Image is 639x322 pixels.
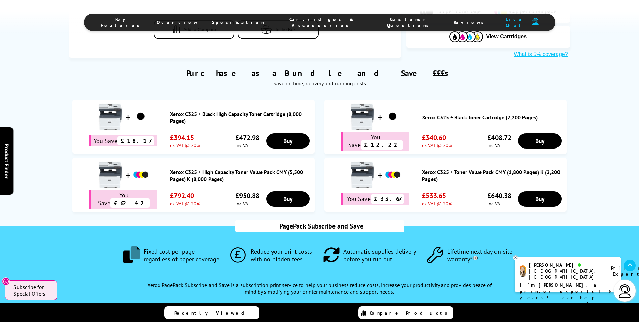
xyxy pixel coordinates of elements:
img: user-headset-light.svg [618,284,632,298]
span: Key Features [101,16,143,28]
span: Compare Products [370,310,451,316]
div: Save on time, delivery and running costs [77,80,561,87]
span: View Cartridges [486,34,527,40]
img: Xerox C325 + High Capacity Toner Value Pack CMY (5,500 Pages) K (8,000 Pages) [97,161,124,188]
button: What is 5% coverage? [512,51,570,58]
img: amy-livechat.png [520,265,526,277]
span: Product Finder [3,144,10,179]
img: Xerox C325 + Toner Value Pack CMY (1,800 Pages) K (2,200 Pages) [349,161,376,188]
span: Subscribe for Special Offers [13,284,51,297]
img: Xerox C325 + High Capacity Toner Value Pack CMY (5,500 Pages) K (8,000 Pages) [132,166,149,183]
div: Purchase as a Bundle and Save £££s [69,58,570,90]
img: Xerox C325 + Black High Capacity Toner Cartridge (8,000 Pages) [97,103,124,130]
span: Specification [212,19,264,25]
span: £533.65 [422,191,452,200]
span: £408.72 [487,133,511,142]
button: Close [2,277,10,285]
span: inc VAT [235,142,259,149]
div: You Save [89,190,157,209]
span: £33.67 [371,194,404,204]
span: Cartridges & Accessories [278,16,366,28]
img: Xerox C325 + Black Toner Cartridge (2,200 Pages) [384,108,401,125]
img: Xerox C325 + Black High Capacity Toner Cartridge (8,000 Pages) [132,108,149,125]
span: PagePack Subscribe and Save [276,222,363,231]
a: Buy [266,191,310,207]
span: ex VAT @ 20% [422,142,452,149]
span: Live Chat [501,16,528,28]
span: Lifetime next day on-site warranty* [447,248,516,263]
span: ex VAT @ 20% [170,200,200,207]
span: inc VAT [487,142,511,149]
div: You Save [341,193,409,205]
span: £394.15 [170,133,200,142]
div: Xerox PagePack Subscribe and Save is a subscription print service to help your business reduce co... [144,268,494,298]
a: Xerox C325 + High Capacity Toner Value Pack CMY (5,500 Pages) K (8,000 Pages) [170,169,311,182]
span: Fixed cost per page regardless of paper coverage [143,248,223,263]
span: £12.22 [361,140,403,150]
span: Customer Questions [379,16,440,28]
span: Reviews [454,19,487,25]
span: £340.60 [422,133,452,142]
span: £640.38 [487,191,511,200]
span: ex VAT @ 20% [170,142,200,149]
button: View Cartridges [411,31,565,42]
div: You Save [341,132,409,151]
div: [GEOGRAPHIC_DATA], [GEOGRAPHIC_DATA] [529,268,603,280]
div: [PERSON_NAME] [529,262,603,268]
a: Buy [518,133,561,149]
span: £18.17 [117,136,154,145]
a: Buy [266,133,310,149]
span: £792.40 [170,191,200,200]
span: inc VAT [487,200,511,207]
img: Cartridges [449,31,483,42]
span: ex VAT @ 20% [422,200,452,207]
span: inc VAT [235,200,259,207]
img: user-headset-duotone.svg [532,18,539,26]
a: Xerox C325 + Black Toner Cartridge (2,200 Pages) [422,114,563,121]
span: Overview [157,19,198,25]
span: Recently Viewed [174,310,251,316]
a: Compare Products [358,306,453,319]
img: Xerox C325 + Toner Value Pack CMY (1,800 Pages) K (2,200 Pages) [384,166,401,183]
a: Xerox C325 + Toner Value Pack CMY (1,800 Pages) K (2,200 Pages) [422,169,563,182]
p: of 8 years! I can help you choose the right product [520,282,616,314]
span: Automatic supplies delivery before you run out [343,248,419,263]
a: Xerox C325 + Black High Capacity Toner Cartridge (8,000 Pages) [170,111,311,124]
span: £62.42 [110,198,150,208]
span: £950.88 [235,191,259,200]
div: You Save [89,135,157,146]
a: Recently Viewed [164,306,259,319]
img: Xerox C325 + Black Toner Cartridge (2,200 Pages) [349,103,376,130]
a: Buy [518,191,561,207]
b: I'm [PERSON_NAME], a printer expert [520,282,598,294]
span: £472.98 [235,133,259,142]
span: Reduce your print costs with no hidden fees [251,248,315,263]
